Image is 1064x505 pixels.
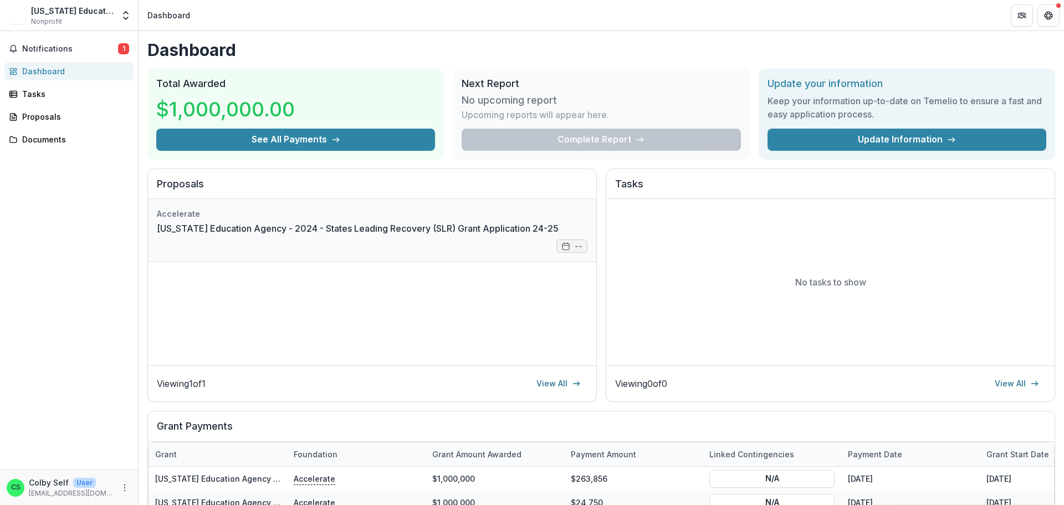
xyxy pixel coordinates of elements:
a: [US_STATE] Education Agency - 2024 - States Leading Recovery (SLR) Grant Application 24-25 [155,474,523,483]
button: Partners [1011,4,1033,27]
button: Open entity switcher [118,4,134,27]
div: Foundation [287,442,426,466]
div: Payment Amount [564,448,643,460]
div: Payment Amount [564,442,703,466]
h2: Next Report [462,78,740,90]
div: Payment date [841,448,909,460]
a: Dashboard [4,62,134,80]
div: [US_STATE] Education Agency [31,5,114,17]
p: Viewing 0 of 0 [615,377,667,390]
p: [EMAIL_ADDRESS][DOMAIN_NAME][US_STATE] [29,488,114,498]
div: Dashboard [22,65,125,77]
div: Grant amount awarded [426,442,564,466]
button: N/A [709,470,835,487]
div: Linked Contingencies [703,442,841,466]
div: Proposals [22,111,125,123]
div: Payment date [841,442,980,466]
h2: Tasks [615,178,1046,199]
h3: $1,000,000.00 [156,94,295,124]
p: Viewing 1 of 1 [157,377,206,390]
button: See All Payments [156,129,435,151]
h2: Update your information [768,78,1046,90]
a: Proposals [4,108,134,126]
div: Dashboard [147,9,190,21]
span: 1 [118,43,129,54]
a: Documents [4,130,134,149]
a: View All [530,375,587,392]
div: $1,000,000 [426,467,564,491]
img: Texas Education Agency [9,7,27,24]
nav: breadcrumb [143,7,195,23]
h2: Grant Payments [157,420,1046,441]
a: Update Information [768,129,1046,151]
div: Grant [149,448,183,460]
h2: Total Awarded [156,78,435,90]
button: Get Help [1037,4,1060,27]
h2: Proposals [157,178,587,199]
h3: No upcoming report [462,94,557,106]
span: Notifications [22,44,118,54]
span: Nonprofit [31,17,62,27]
button: More [118,481,131,494]
p: No tasks to show [795,276,866,289]
div: [DATE] [841,467,980,491]
a: View All [988,375,1046,392]
p: Upcoming reports will appear here. [462,108,609,121]
div: Grant [149,442,287,466]
div: Documents [22,134,125,145]
h1: Dashboard [147,40,1055,60]
div: Grant start date [980,448,1056,460]
div: Foundation [287,448,344,460]
div: Colby Self [11,484,21,491]
div: $263,856 [564,467,703,491]
a: [US_STATE] Education Agency - 2024 - States Leading Recovery (SLR) Grant Application 24-25 [157,222,559,235]
button: Notifications1 [4,40,134,58]
a: Tasks [4,85,134,103]
div: Grant amount awarded [426,448,528,460]
div: Tasks [22,88,125,100]
div: Linked Contingencies [703,448,801,460]
p: Colby Self [29,477,69,488]
p: Accelerate [294,472,335,484]
h3: Keep your information up-to-date on Temelio to ensure a fast and easy application process. [768,94,1046,121]
p: User [73,478,96,488]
